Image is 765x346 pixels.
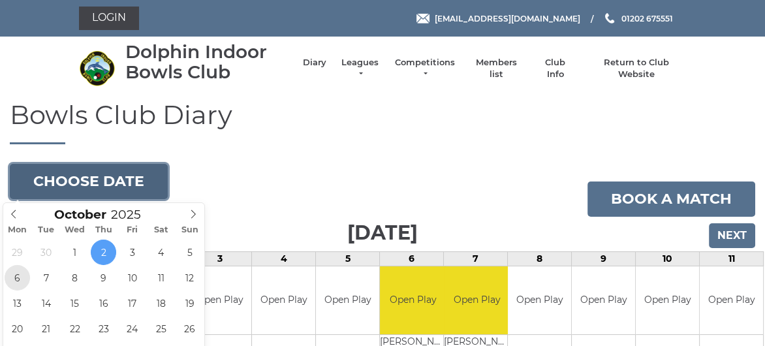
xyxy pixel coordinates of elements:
[176,226,204,234] span: Sun
[177,265,202,291] span: October 12, 2025
[91,240,116,265] span: October 2, 2025
[508,251,572,266] td: 8
[89,226,118,234] span: Thu
[416,14,429,24] img: Email
[709,223,755,248] input: Next
[10,101,755,144] h1: Bowls Club Diary
[416,12,580,25] a: Email [EMAIL_ADDRESS][DOMAIN_NAME]
[119,316,145,341] span: October 24, 2025
[118,226,147,234] span: Fri
[119,291,145,316] span: October 17, 2025
[91,265,116,291] span: October 9, 2025
[91,316,116,341] span: October 23, 2025
[10,164,168,199] button: Choose date
[5,291,30,316] span: October 13, 2025
[119,240,145,265] span: October 3, 2025
[252,251,316,266] td: 4
[316,266,379,335] td: Open Play
[636,266,699,335] td: Open Play
[5,240,30,265] span: September 29, 2025
[32,226,61,234] span: Tue
[148,240,174,265] span: October 4, 2025
[177,316,202,341] span: October 26, 2025
[339,57,381,80] a: Leagues
[79,7,139,30] a: Login
[62,240,87,265] span: October 1, 2025
[91,291,116,316] span: October 16, 2025
[125,42,290,82] div: Dolphin Indoor Bowls Club
[119,265,145,291] span: October 10, 2025
[636,251,700,266] td: 10
[572,251,636,266] td: 9
[62,316,87,341] span: October 22, 2025
[252,266,315,335] td: Open Play
[188,266,251,335] td: Open Play
[605,13,614,24] img: Phone us
[33,240,59,265] span: September 30, 2025
[3,226,32,234] span: Mon
[380,251,444,266] td: 6
[435,13,580,23] span: [EMAIL_ADDRESS][DOMAIN_NAME]
[177,240,202,265] span: October 5, 2025
[303,57,326,69] a: Diary
[177,291,202,316] span: October 19, 2025
[621,13,673,23] span: 01202 675551
[62,291,87,316] span: October 15, 2025
[79,50,115,86] img: Dolphin Indoor Bowls Club
[147,226,176,234] span: Sat
[5,265,30,291] span: October 6, 2025
[316,251,380,266] td: 5
[54,209,106,221] span: Scroll to increment
[508,266,571,335] td: Open Play
[587,181,755,217] a: Book a match
[380,266,446,335] td: Open Play
[5,316,30,341] span: October 20, 2025
[148,265,174,291] span: October 11, 2025
[33,265,59,291] span: October 7, 2025
[537,57,574,80] a: Club Info
[148,291,174,316] span: October 18, 2025
[700,266,763,335] td: Open Play
[587,57,686,80] a: Return to Club Website
[106,207,157,222] input: Scroll to increment
[394,57,456,80] a: Competitions
[33,291,59,316] span: October 14, 2025
[62,265,87,291] span: October 8, 2025
[700,251,764,266] td: 11
[469,57,523,80] a: Members list
[188,251,252,266] td: 3
[444,251,508,266] td: 7
[61,226,89,234] span: Wed
[33,316,59,341] span: October 21, 2025
[572,266,635,335] td: Open Play
[148,316,174,341] span: October 25, 2025
[444,266,510,335] td: Open Play
[603,12,673,25] a: Phone us 01202 675551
